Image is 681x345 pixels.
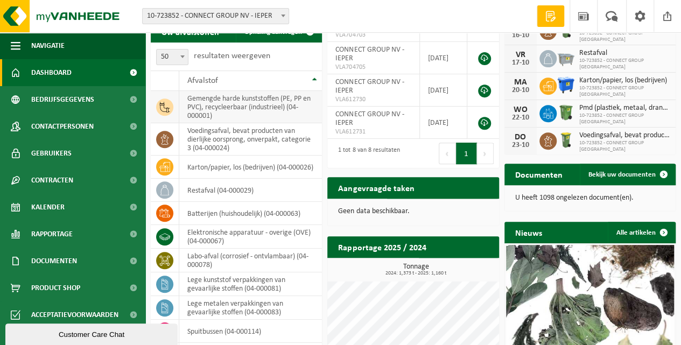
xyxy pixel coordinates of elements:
[579,76,670,85] span: Karton/papier, los (bedrijven)
[327,236,437,257] h2: Rapportage 2025 / 2024
[338,208,488,215] p: Geen data beschikbaar.
[510,105,531,114] div: WO
[31,221,73,248] span: Rapportage
[579,112,670,125] span: 10-723852 - CONNECT GROUP [GEOGRAPHIC_DATA]
[179,320,322,343] td: spuitbussen (04-000114)
[510,51,531,59] div: VR
[608,222,675,243] a: Alle artikelen
[510,133,531,142] div: DO
[179,202,322,225] td: batterijen (huishoudelijk) (04-000063)
[504,222,553,243] h2: Nieuws
[194,52,270,60] label: resultaten weergeven
[335,46,404,62] span: CONNECT GROUP NV - IEPER
[335,110,404,127] span: CONNECT GROUP NV - IEPER
[504,164,573,185] h2: Documenten
[333,263,499,276] h3: Tonnage
[335,128,411,136] span: VLA612731
[579,85,670,98] span: 10-723852 - CONNECT GROUP [GEOGRAPHIC_DATA]
[510,59,531,67] div: 17-10
[557,48,575,67] img: WB-2500-GAL-GY-01
[335,31,411,39] span: VLA704703
[510,114,531,122] div: 22-10
[557,103,575,122] img: WB-0370-HPE-GN-50
[335,63,411,72] span: VLA704705
[557,76,575,94] img: WB-1100-HPE-BE-01
[179,91,322,123] td: gemengde harde kunststoffen (PE, PP en PVC), recycleerbaar (industrieel) (04-000001)
[142,8,289,24] span: 10-723852 - CONNECT GROUP NV - IEPER
[156,49,188,65] span: 50
[588,171,656,178] span: Bekijk uw documenten
[157,50,188,65] span: 50
[335,78,404,95] span: CONNECT GROUP NV - IEPER
[456,143,477,164] button: 1
[31,301,118,328] span: Acceptatievoorwaarden
[5,321,180,345] iframe: chat widget
[333,271,499,276] span: 2024: 1,373 t - 2025: 1,160 t
[31,86,94,113] span: Bedrijfsgegevens
[31,113,94,140] span: Contactpersonen
[179,249,322,272] td: labo-afval (corrosief - ontvlambaar) (04-000078)
[179,123,322,156] td: voedingsafval, bevat producten van dierlijke oorsprong, onverpakt, categorie 3 (04-000024)
[510,87,531,94] div: 20-10
[31,59,72,86] span: Dashboard
[420,42,467,74] td: [DATE]
[420,74,467,107] td: [DATE]
[31,32,65,59] span: Navigatie
[420,107,467,139] td: [DATE]
[579,131,670,140] span: Voedingsafval, bevat producten van dierlijke oorsprong, onverpakt, categorie 3
[579,58,670,71] span: 10-723852 - CONNECT GROUP [GEOGRAPHIC_DATA]
[327,177,425,198] h2: Aangevraagde taken
[557,131,575,149] img: WB-0140-HPE-GN-50
[333,142,399,165] div: 1 tot 8 van 8 resultaten
[143,9,289,24] span: 10-723852 - CONNECT GROUP NV - IEPER
[187,76,218,85] span: Afvalstof
[31,140,72,167] span: Gebruikers
[179,272,322,296] td: lege kunststof verpakkingen van gevaarlijke stoffen (04-000081)
[179,179,322,202] td: restafval (04-000029)
[579,104,670,112] span: Pmd (plastiek, metaal, drankkartons) (bedrijven)
[31,194,65,221] span: Kalender
[335,95,411,104] span: VLA612730
[179,156,322,179] td: karton/papier, los (bedrijven) (04-000026)
[580,164,675,185] a: Bekijk uw documenten
[510,78,531,87] div: MA
[477,143,494,164] button: Next
[439,143,456,164] button: Previous
[419,257,498,279] a: Bekijk rapportage
[31,167,73,194] span: Contracten
[515,194,665,202] p: U heeft 1098 ongelezen document(en).
[579,30,670,43] span: 10-723852 - CONNECT GROUP [GEOGRAPHIC_DATA]
[579,49,670,58] span: Restafval
[179,296,322,320] td: lege metalen verpakkingen van gevaarlijke stoffen (04-000083)
[579,140,670,153] span: 10-723852 - CONNECT GROUP [GEOGRAPHIC_DATA]
[31,248,77,274] span: Documenten
[510,142,531,149] div: 23-10
[510,32,531,39] div: 16-10
[179,225,322,249] td: elektronische apparatuur - overige (OVE) (04-000067)
[31,274,80,301] span: Product Shop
